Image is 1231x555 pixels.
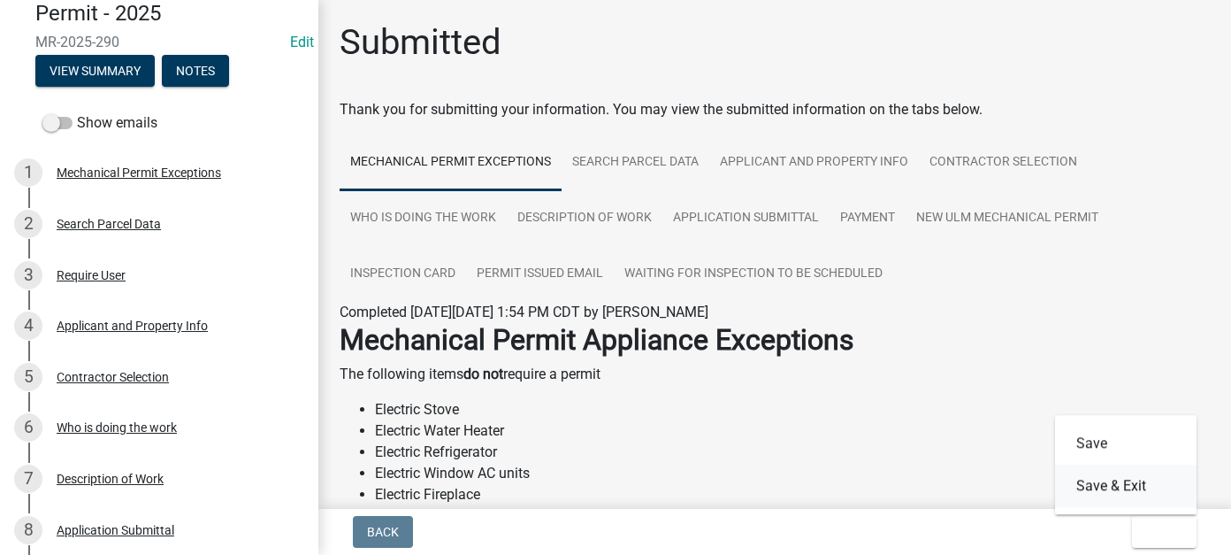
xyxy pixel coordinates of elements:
[14,516,42,544] div: 8
[14,413,42,442] div: 6
[353,516,413,548] button: Back
[340,304,708,320] span: Completed [DATE][DATE] 1:54 PM CDT by [PERSON_NAME]
[1055,422,1197,465] button: Save
[57,421,177,434] div: Who is doing the work
[340,21,501,64] h1: Submitted
[583,323,854,357] strong: Appliance Exceptions
[375,420,1210,442] li: Electric Water Heater
[290,34,314,50] a: Edit
[562,135,709,191] a: Search Parcel Data
[57,524,174,536] div: Application Submittal
[340,190,507,247] a: Who is doing the work
[14,465,42,493] div: 7
[830,190,906,247] a: Payment
[662,190,830,247] a: Application Submittal
[35,34,283,50] span: MR-2025-290
[14,158,42,187] div: 1
[340,135,562,191] a: Mechanical Permit Exceptions
[57,371,169,383] div: Contractor Selection
[57,320,208,332] div: Applicant and Property Info
[162,65,229,79] wm-modal-confirm: Notes
[14,261,42,289] div: 3
[367,525,399,539] span: Back
[57,269,126,281] div: Require User
[375,463,1210,484] li: Electric Window AC units
[614,246,893,303] a: Waiting for Inspection to be scheduled
[35,65,155,79] wm-modal-confirm: Summary
[906,190,1109,247] a: New Ulm Mechanical Permit
[290,34,314,50] wm-modal-confirm: Edit Application Number
[709,135,919,191] a: Applicant and Property Info
[1146,525,1172,539] span: Exit
[340,323,576,357] strong: Mechanical Permit
[35,55,155,87] button: View Summary
[57,218,161,230] div: Search Parcel Data
[42,112,157,134] label: Show emails
[57,473,164,485] div: Description of Work
[14,312,42,340] div: 4
[340,364,1210,385] p: The following items require a permit
[507,190,662,247] a: Description of Work
[14,210,42,238] div: 2
[1055,415,1197,514] div: Exit
[375,442,1210,463] li: Electric Refrigerator
[340,246,466,303] a: Inspection Card
[1055,465,1197,507] button: Save & Exit
[162,55,229,87] button: Notes
[14,363,42,391] div: 5
[57,166,221,179] div: Mechanical Permit Exceptions
[375,484,1210,505] li: Electric Fireplace
[375,399,1210,420] li: Electric Stove
[919,135,1088,191] a: Contractor Selection
[463,366,503,382] strong: do not
[1132,516,1197,548] button: Exit
[466,246,614,303] a: Permit Issued Email
[340,99,1210,120] div: Thank you for submitting your information. You may view the submitted information on the tabs below.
